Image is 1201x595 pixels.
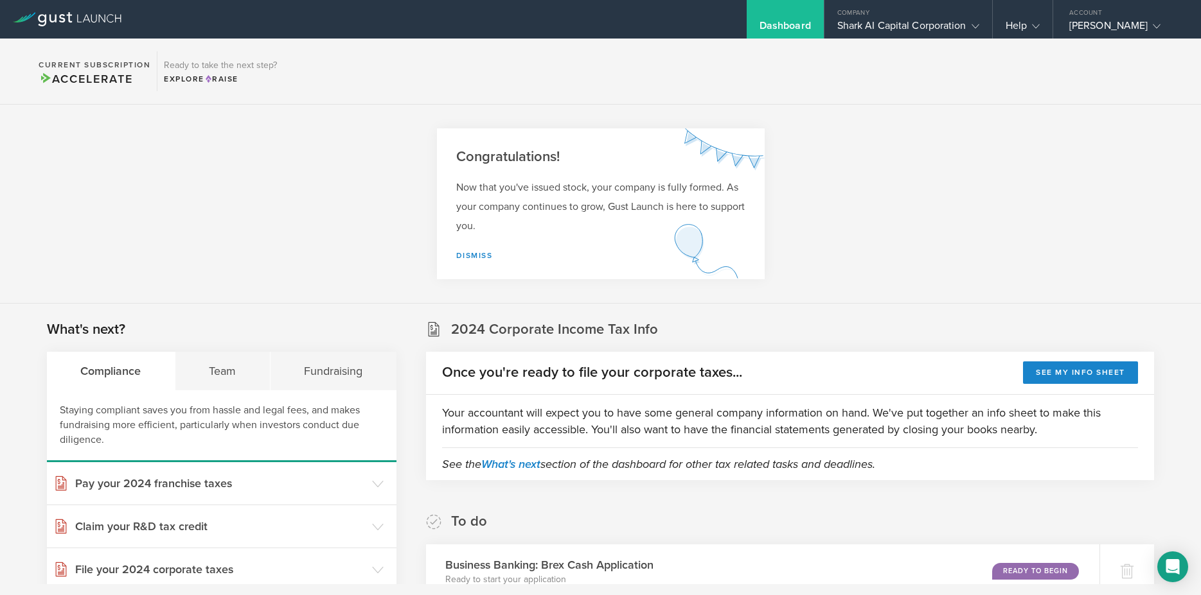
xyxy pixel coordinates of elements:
p: Ready to start your application [445,573,654,586]
h2: Congratulations! [456,148,745,166]
div: Ready to Begin [992,563,1079,580]
div: Team [175,352,271,390]
h3: Business Banking: Brex Cash Application [445,556,654,573]
h3: File your 2024 corporate taxes [75,561,366,578]
span: Raise [204,74,238,83]
h3: Pay your 2024 franchise taxes [75,475,366,492]
h3: Claim your R&D tax credit [75,518,366,535]
div: Staying compliant saves you from hassle and legal fees, and makes fundraising more efficient, par... [47,390,396,462]
p: Now that you've issued stock, your company is fully formed. As your company continues to grow, Gu... [456,178,745,236]
h3: Ready to take the next step? [164,61,277,70]
div: [PERSON_NAME] [1069,19,1179,39]
div: Ready to take the next step?ExploreRaise [157,51,283,91]
em: See the section of the dashboard for other tax related tasks and deadlines. [442,457,875,471]
h2: To do [451,512,487,531]
h2: Current Subscription [39,61,150,69]
h2: 2024 Corporate Income Tax Info [451,320,658,339]
p: Your accountant will expect you to have some general company information on hand. We've put toget... [442,404,1138,438]
a: Dismiss [456,251,493,260]
a: What's next [481,457,540,471]
div: Open Intercom Messenger [1157,551,1188,582]
div: Fundraising [271,352,396,390]
div: Help [1006,19,1040,39]
button: See my info sheet [1023,361,1138,384]
span: Accelerate [39,72,132,86]
div: Explore [164,73,277,85]
h2: What's next? [47,320,125,339]
div: Shark AI Capital Corporation [837,19,979,39]
h2: Once you're ready to file your corporate taxes... [442,363,742,382]
div: Dashboard [760,19,811,39]
div: Compliance [47,352,175,390]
